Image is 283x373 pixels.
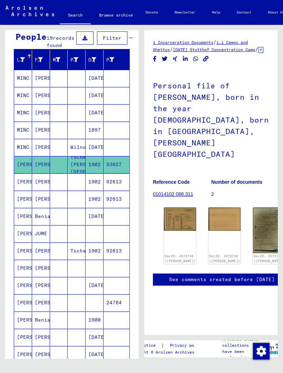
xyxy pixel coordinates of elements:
[14,87,32,104] mat-cell: MINC
[32,156,50,173] mat-cell: [PERSON_NAME]
[32,225,50,242] mat-cell: JUME
[47,35,53,41] span: 19
[86,191,104,208] mat-cell: 1902
[104,294,129,311] mat-cell: 24764
[86,87,104,104] mat-cell: [DATE]
[14,191,32,208] mat-cell: [PERSON_NAME]
[16,30,47,43] div: People
[14,104,32,121] mat-cell: MINC
[86,70,104,87] mat-cell: [DATE]
[32,329,50,346] mat-cell: [PERSON_NAME]
[14,173,32,190] mat-cell: [PERSON_NAME]
[14,122,32,138] mat-cell: MINC
[32,346,50,363] mat-cell: [PERSON_NAME]
[127,349,212,355] p: Copyright © Arolsen Archives, 2021
[208,208,241,231] img: 002.jpg
[86,139,104,156] mat-cell: [DATE]
[164,342,212,349] a: Privacy policy
[104,156,129,173] mat-cell: 53627
[68,50,86,69] mat-header-cell: Place of Birth
[172,55,179,63] button: Share on Xing
[70,56,78,64] div: Place of Birth
[70,54,87,65] div: Place of Birth
[32,191,50,208] mat-cell: [PERSON_NAME]
[255,46,258,52] span: /
[32,242,50,259] mat-cell: [PERSON_NAME]
[6,6,54,16] img: Arolsen_neg.svg
[170,46,173,52] span: /
[86,156,104,173] mat-cell: 1902
[32,139,50,156] mat-cell: [PERSON_NAME]
[86,312,104,328] mat-cell: 1900
[17,56,25,64] div: Last Name
[32,87,50,104] mat-cell: [PERSON_NAME]
[35,54,51,65] div: First Name
[14,312,32,328] mat-cell: [PERSON_NAME]
[32,208,50,225] mat-cell: Beniamin
[104,191,129,208] mat-cell: 92613
[14,346,32,363] mat-cell: [PERSON_NAME]
[86,208,104,225] mat-cell: [DATE]
[47,35,75,48] span: records found
[32,277,50,294] mat-cell: [PERSON_NAME].
[32,50,50,69] mat-header-cell: First Name
[153,179,190,185] b: Reference Code
[103,35,121,41] span: Filter
[222,348,261,367] p: have been realized in partnership with
[173,47,255,52] a: [DATE] Stutthof Concentration Camp
[86,346,104,363] mat-cell: [DATE]
[151,55,158,63] button: Share on Facebook
[86,104,104,121] mat-cell: [DATE]
[166,4,204,21] a: Newsletter
[14,260,32,277] mat-cell: [PERSON_NAME]
[213,39,216,45] span: /
[86,173,104,190] mat-cell: 1902
[106,54,123,65] div: Prisoner #
[192,55,199,63] button: Share on WhatsApp
[86,122,104,138] mat-cell: 1897
[228,4,260,21] a: Contact
[32,104,50,121] mat-cell: [PERSON_NAME]
[53,56,61,64] div: Maiden Name
[68,156,86,173] mat-cell: TSCHABISCHKI, [PERSON_NAME][GEOGRAPHIC_DATA]
[106,56,114,64] div: Prisoner #
[32,260,50,277] mat-cell: [PERSON_NAME]
[50,50,68,69] mat-header-cell: Maiden Name
[86,50,104,69] mat-header-cell: Date of Birth
[32,312,50,328] mat-cell: Beniamin
[68,242,86,259] mat-cell: Tschabiscaki
[127,342,212,349] div: |
[253,343,270,360] img: Change consent
[182,55,189,63] button: Share on LinkedIn
[88,54,105,65] div: Date of Birth
[68,139,86,156] mat-cell: Wilno
[60,7,91,25] a: Search
[53,54,69,65] div: Maiden Name
[14,139,32,156] mat-cell: MINC
[14,242,32,259] mat-cell: [PERSON_NAME]
[17,54,33,65] div: Last Name
[91,7,141,23] a: Browse archive
[32,70,50,87] mat-cell: [PERSON_NAME]
[211,179,263,185] b: Number of documents
[209,254,240,263] a: DocID: 4572746 ([PERSON_NAME])
[104,173,129,190] mat-cell: 92613
[88,56,96,64] div: Date of Birth
[14,156,32,173] mat-cell: [PERSON_NAME]
[104,50,129,69] mat-header-cell: Prisoner #
[211,191,269,198] p: 2
[14,294,32,311] mat-cell: [PERSON_NAME]
[153,40,213,45] a: 1 Incarceration Documents
[161,55,168,63] button: Share on Twitter
[32,294,50,311] mat-cell: [PERSON_NAME]
[14,208,32,225] mat-cell: [PERSON_NAME]
[14,225,32,242] mat-cell: [PERSON_NAME]
[153,70,269,169] h1: Personal file of [PERSON_NAME], born in the year [DEMOGRAPHIC_DATA], born in [GEOGRAPHIC_DATA], [...
[257,340,283,357] img: yv_logo.png
[32,173,50,190] mat-cell: [PERSON_NAME]
[35,56,43,64] div: First Name
[137,4,166,21] a: Donate
[97,31,127,45] button: Filter
[14,329,32,346] mat-cell: [PERSON_NAME]
[253,343,269,359] div: Change consent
